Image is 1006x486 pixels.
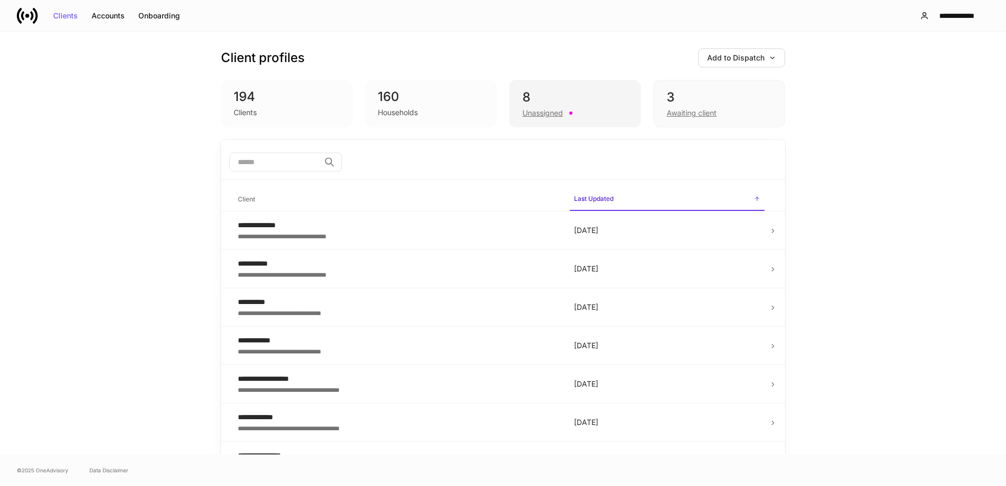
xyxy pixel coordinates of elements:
[698,48,785,67] button: Add to Dispatch
[46,7,85,24] button: Clients
[92,12,125,19] div: Accounts
[574,225,760,236] p: [DATE]
[53,12,78,19] div: Clients
[234,107,257,118] div: Clients
[221,49,305,66] h3: Client profiles
[378,88,484,105] div: 160
[667,108,717,118] div: Awaiting client
[522,89,628,106] div: 8
[574,379,760,389] p: [DATE]
[17,466,68,474] span: © 2025 OneAdvisory
[234,189,561,210] span: Client
[378,107,418,118] div: Households
[132,7,187,24] button: Onboarding
[707,54,776,62] div: Add to Dispatch
[85,7,132,24] button: Accounts
[574,340,760,351] p: [DATE]
[570,188,764,211] span: Last Updated
[653,80,785,127] div: 3Awaiting client
[238,194,255,204] h6: Client
[574,194,613,204] h6: Last Updated
[574,264,760,274] p: [DATE]
[522,108,563,118] div: Unassigned
[574,302,760,312] p: [DATE]
[234,88,340,105] div: 194
[138,12,180,19] div: Onboarding
[574,417,760,428] p: [DATE]
[89,466,128,474] a: Data Disclaimer
[509,80,641,127] div: 8Unassigned
[667,89,772,106] div: 3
